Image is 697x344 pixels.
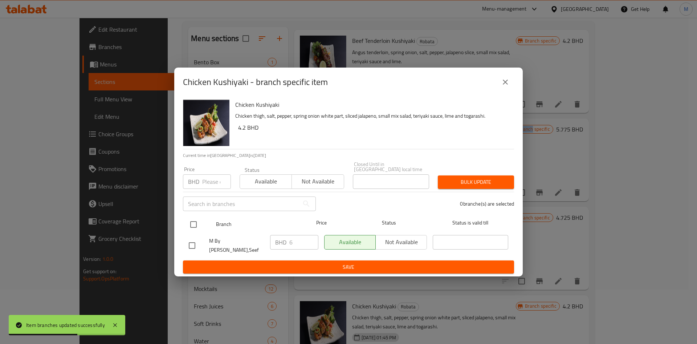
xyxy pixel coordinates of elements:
[235,100,508,110] h6: Chicken Kushiyaki
[351,218,427,227] span: Status
[183,260,514,274] button: Save
[216,220,292,229] span: Branch
[238,122,508,133] h6: 4.2 BHD
[183,76,328,88] h2: Chicken Kushiyaki - branch specific item
[202,174,231,189] input: Please enter price
[183,152,514,159] p: Current time in [GEOGRAPHIC_DATA] is [DATE]
[460,200,514,207] p: 0 branche(s) are selected
[497,73,514,91] button: close
[240,174,292,189] button: Available
[433,218,508,227] span: Status is valid till
[209,236,264,255] span: M By [PERSON_NAME],Seef
[243,176,289,187] span: Available
[235,112,508,121] p: Chicken thigh, salt, pepper, spring onion white part, sliced jalapeno, small mix salad, teriyaki ...
[292,174,344,189] button: Not available
[275,238,286,247] p: BHD
[438,175,514,189] button: Bulk update
[188,177,199,186] p: BHD
[444,178,508,187] span: Bulk update
[183,100,229,146] img: Chicken Kushiyaki
[26,321,105,329] div: Item branches updated successfully
[189,263,508,272] span: Save
[289,235,318,250] input: Please enter price
[183,197,299,211] input: Search in branches
[295,176,341,187] span: Not available
[297,218,346,227] span: Price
